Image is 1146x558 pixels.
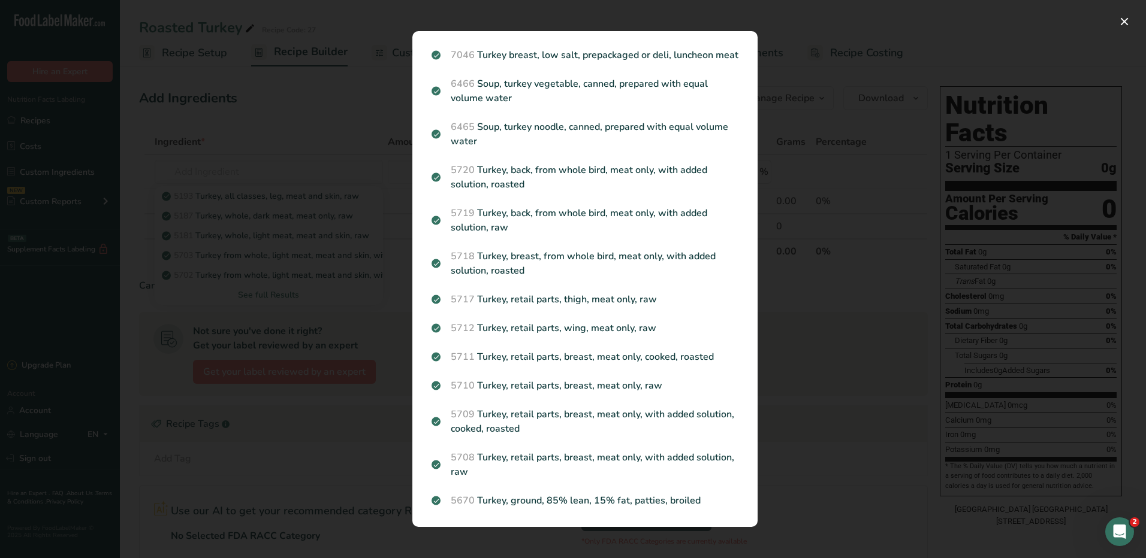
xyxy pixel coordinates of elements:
p: Turkey, retail parts, breast, meat only, raw [432,378,738,393]
p: Turkey, retail parts, breast, meat only, with added solution, raw [432,450,738,479]
span: 7046 [451,48,475,62]
span: 6466 [451,77,475,90]
span: 5720 [451,163,475,177]
p: Turkey, breast, from whole bird, meat only, with added solution, roasted [432,249,738,278]
span: 6465 [451,120,475,134]
span: 5717 [451,293,475,306]
p: Turkey, back, from whole bird, meat only, with added solution, raw [432,206,738,235]
p: Turkey, retail parts, thigh, meat only, raw [432,292,738,307]
span: 5711 [451,350,475,363]
span: 5719 [451,207,475,220]
iframe: Intercom live chat [1105,517,1134,546]
span: 5708 [451,451,475,464]
p: Soup, turkey vegetable, canned, prepared with equal volume water [432,77,738,105]
p: Turkey, retail parts, breast, meat only, cooked, roasted [432,350,738,364]
p: Turkey, retail parts, breast, meat only, with added solution, cooked, roasted [432,407,738,436]
p: Turkey breast, low salt, prepackaged or deli, luncheon meat [432,48,738,62]
p: Turkey, retail parts, wing, meat only, raw [432,321,738,335]
p: Turkey, ground, 85% lean, 15% fat, patties, broiled [432,493,738,508]
span: 5718 [451,250,475,263]
span: 5712 [451,322,475,335]
span: 5709 [451,408,475,421]
p: Turkey, back, from whole bird, meat only, with added solution, roasted [432,163,738,192]
span: 2 [1130,517,1139,527]
span: 5670 [451,494,475,507]
span: 5710 [451,379,475,392]
p: Soup, turkey noodle, canned, prepared with equal volume water [432,120,738,148]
